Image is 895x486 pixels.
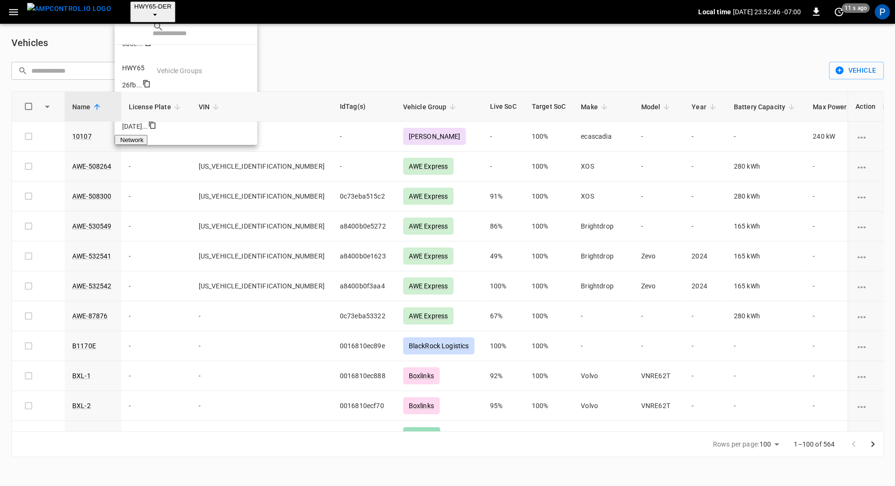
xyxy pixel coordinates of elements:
div: Caltrans [403,427,440,444]
td: - [191,301,332,331]
th: Live SoC [482,92,524,122]
div: copy [142,79,151,90]
td: 280 kWh [726,152,805,181]
span: 0016810ecf70 [340,402,384,410]
td: 165 kWh [726,241,805,271]
td: 100% [482,271,524,301]
td: 95% [482,391,524,421]
td: 2024 [684,241,726,271]
td: 2024 [684,421,726,451]
td: - [805,391,866,421]
span: Model [641,101,673,113]
td: - [191,391,332,421]
td: - [805,181,866,211]
td: Brightdrop [573,241,634,271]
td: XOS [573,152,634,181]
td: - [684,301,726,331]
td: Volvo [573,361,634,391]
div: 26fb ... [122,80,142,90]
button: Network [115,135,147,145]
td: 86% [482,211,524,241]
td: - [121,331,191,361]
td: - [805,241,866,271]
td: 100% [524,211,574,241]
div: Boxlinks [403,367,440,384]
a: AWE-532542 [72,282,112,290]
td: - [634,211,684,241]
div: vehicle options [856,221,876,231]
td: 2024 [684,271,726,301]
a: BXL-1 [72,372,91,380]
span: Make [581,101,610,113]
td: 240 kW [805,122,866,152]
a: B1170E [72,342,96,350]
td: 100% [524,181,574,211]
td: 49% [482,241,524,271]
span: Vehicle Group [403,101,459,113]
span: Year [692,101,719,113]
td: Volvo [573,391,634,421]
td: - [805,421,866,451]
td: ecascadia [573,122,634,152]
button: Go to next page [863,435,882,454]
td: - [482,122,524,152]
td: 100% [482,331,524,361]
td: - [121,361,191,391]
div: vehicle options [856,341,876,351]
button: Vehicle [829,62,884,79]
span: - [340,162,342,170]
span: - [340,133,342,140]
td: - [684,152,726,181]
td: - [121,271,191,301]
div: AWE Express [403,248,454,265]
div: vehicle options [856,191,876,201]
td: [US_VEHICLE_IDENTIFICATION_NUMBER] [191,421,332,451]
td: 100% [524,241,574,271]
td: - [121,211,191,241]
td: 91% [482,181,524,211]
td: - [634,181,684,211]
div: vehicle options [856,132,876,141]
span: a8400b0e5272 [340,222,386,230]
td: 100% [524,391,574,421]
td: M4 [634,421,684,451]
td: 165 kWh [726,211,805,241]
td: - [634,331,684,361]
div: copy [148,121,156,132]
div: vehicle options [856,281,876,291]
div: BlackRock Logistics [403,337,475,354]
td: Zevo [634,241,684,271]
td: - [805,211,866,241]
span: a8400b0e1623 [340,252,386,260]
td: [US_VEHICLE_IDENTIFICATION_NUMBER] [191,181,332,211]
td: VNRE62T [634,391,684,421]
td: - [121,301,191,331]
div: [DATE] ... [122,122,148,131]
td: - [726,122,805,152]
a: AWE-530549 [72,222,112,230]
td: - [726,391,805,421]
a: AWE-532541 [72,252,112,260]
td: - [684,211,726,241]
div: vehicle options [856,371,876,381]
span: Name [72,101,103,113]
td: - [805,271,866,301]
td: - [684,181,726,211]
td: - [726,331,805,361]
td: - [121,152,191,181]
td: - [121,181,191,211]
td: 280 kWh [726,181,805,211]
td: 100% [524,122,574,152]
p: 1–100 of 564 [794,439,835,449]
th: Action [847,92,883,122]
td: 280 kWh [726,301,805,331]
p: HWY65 [122,63,250,73]
td: Zevo [634,271,684,301]
div: profile-icon [875,4,890,19]
img: ampcontrol.io logo [27,3,111,15]
td: 100% [524,152,574,181]
td: - [805,361,866,391]
td: 76% [482,421,524,451]
span: Battery Capacity [734,101,798,113]
td: - [684,361,726,391]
